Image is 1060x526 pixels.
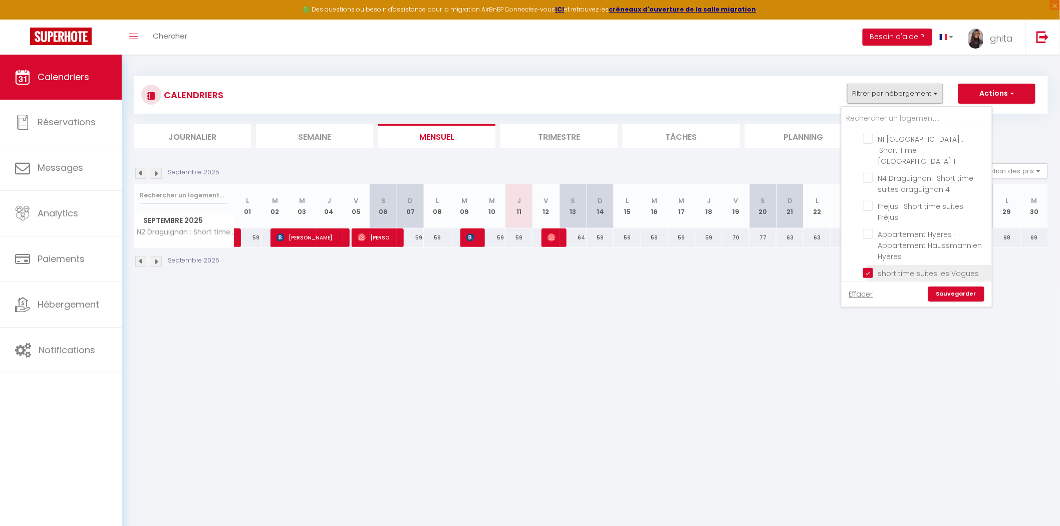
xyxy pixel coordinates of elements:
[641,228,668,247] div: 59
[560,184,587,228] th: 13
[787,196,792,205] abbr: D
[734,196,738,205] abbr: V
[466,228,475,247] span: [PERSON_NAME]
[560,228,587,247] div: 64
[38,161,83,174] span: Messages
[408,196,413,205] abbr: D
[234,228,261,247] div: 59
[505,184,533,228] th: 11
[847,84,943,104] button: Filtrer par hébergement
[140,186,228,204] input: Rechercher un logement...
[246,196,249,205] abbr: L
[776,228,804,247] div: 63
[378,124,495,148] li: Mensuel
[256,124,373,148] li: Semaine
[134,213,234,228] span: Septembre 2025
[261,184,289,228] th: 02
[272,196,278,205] abbr: M
[548,228,557,247] span: [PERSON_NAME]
[626,196,629,205] abbr: L
[500,124,618,148] li: Trimestre
[533,184,560,228] th: 12
[878,269,979,290] span: short time suites les Vagues du 5 Eme
[424,184,451,228] th: 08
[958,84,1035,104] button: Actions
[1036,31,1049,43] img: logout
[316,184,343,228] th: 04
[749,228,776,247] div: 77
[816,196,819,205] abbr: L
[841,106,993,308] div: Filtrer par hébergement
[39,344,95,356] span: Notifications
[38,252,85,265] span: Paiements
[370,184,397,228] th: 06
[863,29,932,46] button: Besoin d'aide ?
[842,110,992,128] input: Rechercher un logement...
[505,228,533,247] div: 59
[277,228,340,247] span: [PERSON_NAME]
[381,196,386,205] abbr: S
[609,5,756,14] a: créneaux d'ouverture de la salle migration
[168,256,219,266] p: Septembre 2025
[451,184,478,228] th: 09
[168,168,219,177] p: Septembre 2025
[517,196,521,205] abbr: J
[776,184,804,228] th: 21
[668,184,695,228] th: 17
[436,196,439,205] abbr: L
[804,228,831,247] div: 63
[849,289,873,300] a: Effacer
[424,228,451,247] div: 59
[993,184,1020,228] th: 29
[961,20,1026,55] a: ... ghita
[1021,228,1048,247] div: 69
[641,184,668,228] th: 16
[878,229,982,261] span: Appartement Hyères · Appartement Haussmannien Hyères
[749,184,776,228] th: 20
[556,5,565,14] a: ICI
[1031,196,1037,205] abbr: M
[623,124,740,148] li: Tâches
[990,32,1013,45] span: ghita
[571,196,576,205] abbr: S
[8,4,38,34] button: Ouvrir le widget de chat LiveChat
[38,207,78,219] span: Analytics
[707,196,711,205] abbr: J
[145,20,195,55] a: Chercher
[831,228,858,247] div: 64
[289,184,316,228] th: 03
[878,201,964,222] span: Frejus : Short time suites Fréjus
[38,298,99,311] span: Hébergement
[804,184,831,228] th: 22
[38,71,89,83] span: Calendriers
[544,196,549,205] abbr: V
[397,184,424,228] th: 07
[462,196,468,205] abbr: M
[973,163,1048,178] button: Gestion des prix
[134,124,251,148] li: Journalier
[722,228,749,247] div: 70
[161,84,223,106] h3: CALENDRIERS
[489,196,495,205] abbr: M
[993,228,1020,247] div: 68
[614,184,641,228] th: 15
[761,196,765,205] abbr: S
[30,28,92,45] img: Super Booking
[136,228,236,236] span: N2 Draguignan : Short time suites Draguignan N 2
[299,196,305,205] abbr: M
[614,228,641,247] div: 59
[831,184,858,228] th: 23
[397,228,424,247] div: 59
[652,196,658,205] abbr: M
[878,134,964,166] span: N1 [GEOGRAPHIC_DATA] : ·Short Time [GEOGRAPHIC_DATA] 1
[234,228,239,247] a: [PERSON_NAME]
[722,184,749,228] th: 19
[354,196,359,205] abbr: V
[928,287,984,302] a: Sauvegarder
[1006,196,1009,205] abbr: L
[358,228,394,247] span: [PERSON_NAME]
[745,124,862,148] li: Planning
[327,196,331,205] abbr: J
[234,184,261,228] th: 01
[343,184,370,228] th: 05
